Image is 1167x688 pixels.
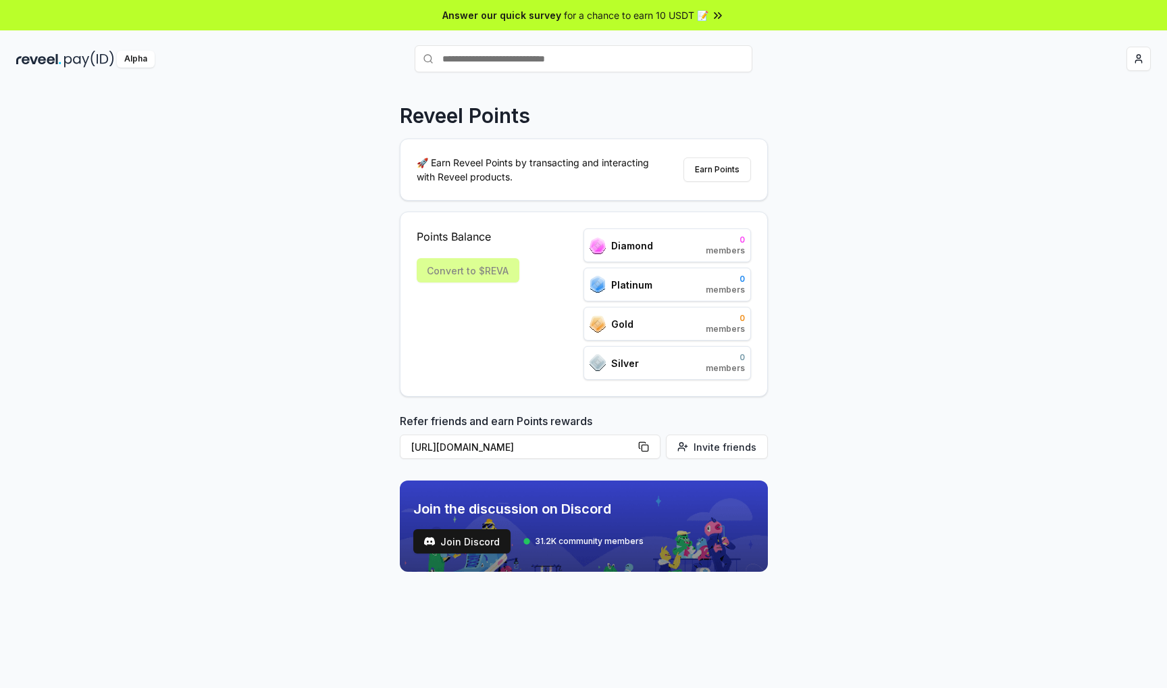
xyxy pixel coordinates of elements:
[590,276,606,293] img: ranks_icon
[611,317,633,331] span: Gold
[611,356,639,370] span: Silver
[590,237,606,254] img: ranks_icon
[413,499,644,518] span: Join the discussion on Discord
[694,440,756,454] span: Invite friends
[413,529,511,554] a: testJoin Discord
[706,285,745,295] span: members
[417,228,519,245] span: Points Balance
[706,363,745,374] span: members
[706,313,745,324] span: 0
[706,274,745,285] span: 0
[424,536,435,547] img: test
[417,155,660,184] p: 🚀 Earn Reveel Points by transacting and interacting with Reveel products.
[400,103,530,128] p: Reveel Points
[706,235,745,245] span: 0
[117,51,155,68] div: Alpha
[400,413,768,464] div: Refer friends and earn Points rewards
[535,536,644,547] span: 31.2K community members
[440,535,500,549] span: Join Discord
[611,239,653,253] span: Diamond
[564,8,708,22] span: for a chance to earn 10 USDT 📝
[683,157,751,182] button: Earn Points
[706,352,745,363] span: 0
[706,245,745,256] span: members
[400,435,660,459] button: [URL][DOMAIN_NAME]
[666,435,768,459] button: Invite friends
[64,51,114,68] img: pay_id
[442,8,561,22] span: Answer our quick survey
[413,529,511,554] button: Join Discord
[16,51,61,68] img: reveel_dark
[590,354,606,372] img: ranks_icon
[611,278,652,292] span: Platinum
[400,481,768,572] img: discord_banner
[590,316,606,333] img: ranks_icon
[706,324,745,335] span: members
